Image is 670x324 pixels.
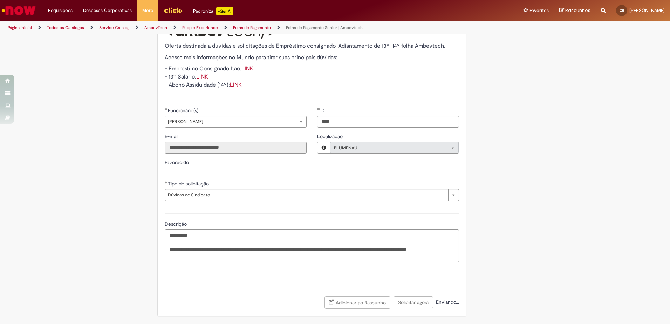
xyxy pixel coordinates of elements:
[435,299,459,305] span: Enviando...
[165,108,168,110] span: Obrigatório Preenchido
[320,107,326,114] span: ID
[317,116,459,128] input: ID
[334,142,441,154] span: BLUMENAU
[165,181,168,184] span: Obrigatório Preenchido
[168,181,210,187] span: Tipo de solicitação
[165,159,189,166] label: Favorecido
[5,21,442,34] ul: Trilhas de página
[565,7,590,14] span: Rascunhos
[165,221,188,227] span: Descrição
[165,65,253,72] span: - Empréstimo Consignado Itaú:
[168,107,200,114] span: Funcionário(s)
[559,7,590,14] a: Rascunhos
[164,5,183,15] img: click_logo_yellow_360x200.png
[168,116,292,127] span: [PERSON_NAME]
[216,7,233,15] p: +GenAi
[317,142,330,153] button: Localização, Visualizar este registro BLUMENAU
[99,25,129,31] a: Service Catalog
[1,4,37,18] img: ServiceNow
[165,142,307,154] input: E-mail
[144,25,167,31] a: AmbevTech
[241,65,253,72] a: LINK
[196,73,208,80] a: LINK
[47,25,84,31] a: Todos os Catálogos
[330,142,459,153] a: BLUMENAULimpar campo Localização
[529,7,549,14] span: Favoritos
[286,25,363,31] a: Folha de Pagamento Senior | Ambevtech
[182,25,218,31] a: People Experience
[83,7,132,14] span: Despesas Corporativas
[165,81,242,88] span: - Abono Assiduidade (14º):
[317,133,344,140] label: Somente leitura - Localização
[620,8,624,13] span: CR
[165,54,337,61] span: Acesse mais informações no Mundo para tirar suas principais dúvidas:
[168,189,445,201] span: Dúvidas de Sindicato
[142,7,153,14] span: More
[317,108,320,110] span: Obrigatório Preenchido
[165,229,459,262] textarea: Descrição
[317,133,344,140] span: Localização
[8,25,32,31] a: Página inicial
[233,25,271,31] a: Folha de Pagamento
[48,7,73,14] span: Requisições
[629,7,665,13] span: [PERSON_NAME]
[193,7,233,15] div: Padroniza
[165,73,208,80] span: - 13º Salário:
[230,81,242,88] a: LINK
[165,42,445,49] span: Oferta destinada a dúvidas e solicitações de Empréstimo consignado, Adiantamento de 13º, 14º folh...
[165,133,180,140] label: Somente leitura - E-mail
